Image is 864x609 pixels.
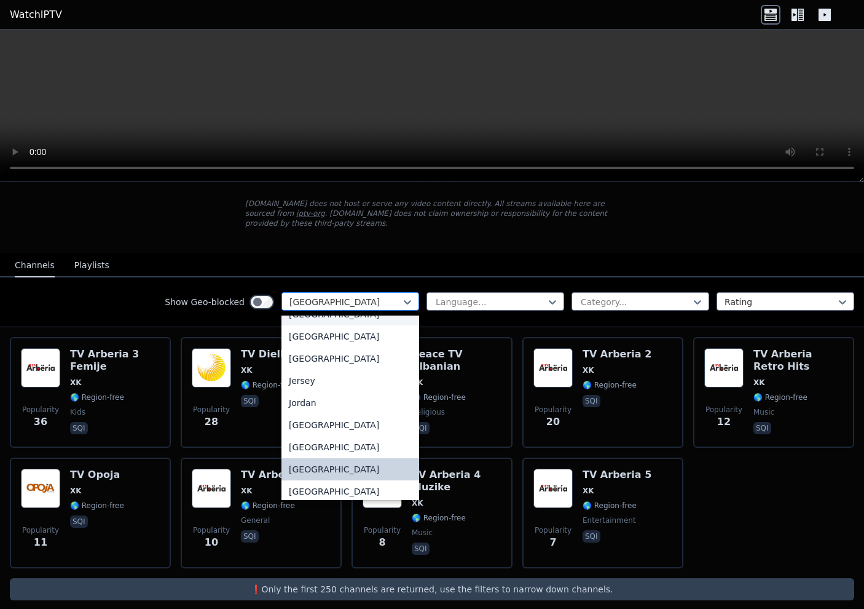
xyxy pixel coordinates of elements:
span: Popularity [193,525,230,535]
span: Popularity [535,525,571,535]
p: sqi [241,530,259,543]
span: XK [583,365,594,375]
span: 10 [205,535,218,550]
span: Popularity [193,405,230,415]
h6: TV Arberia 4 Muzike [412,469,501,493]
span: 20 [546,415,560,429]
span: 🌎 Region-free [412,513,466,523]
span: 🌎 Region-free [70,392,124,402]
span: 36 [34,415,47,429]
span: religious [412,407,445,417]
div: [GEOGRAPHIC_DATA] [281,348,419,370]
p: sqi [583,395,600,407]
button: Playlists [74,254,109,277]
h6: TV Arberia Retro Hits [753,348,843,373]
span: 8 [379,535,385,550]
span: XK [753,378,765,388]
p: sqi [753,422,771,434]
span: XK [70,378,82,388]
img: TV Arberia 5 [533,469,573,508]
div: Jersey [281,370,419,392]
span: music [412,528,433,538]
div: [GEOGRAPHIC_DATA] [281,436,419,458]
span: XK [583,486,594,496]
img: TV Opoja [21,469,60,508]
span: 🌎 Region-free [70,501,124,511]
span: Popularity [22,525,59,535]
img: TV Arberia 1 [192,469,231,508]
div: [GEOGRAPHIC_DATA] [281,414,419,436]
p: sqi [241,395,259,407]
span: 28 [205,415,218,429]
span: Popularity [535,405,571,415]
span: XK [412,498,423,508]
h6: TV Arberia 1 [241,469,310,481]
span: 🌎 Region-free [583,501,637,511]
label: Show Geo-blocked [165,296,245,308]
div: [GEOGRAPHIC_DATA] [281,480,419,503]
span: Popularity [705,405,742,415]
h6: TV Arberia 3 Femije [70,348,160,373]
h6: Peace TV Albanian [412,348,501,373]
span: music [753,407,774,417]
div: [GEOGRAPHIC_DATA] [281,458,419,480]
span: Popularity [22,405,59,415]
h6: TV Opoja [70,469,124,481]
span: 🌎 Region-free [753,392,807,402]
h6: TV Arberia 2 [583,348,651,360]
span: general [241,515,270,525]
button: Channels [15,254,55,277]
span: Popularity [364,525,401,535]
p: sqi [412,422,430,434]
p: sqi [70,422,88,434]
img: TV Arberia 3 Femije [21,348,60,388]
div: Jordan [281,392,419,414]
span: 🌎 Region-free [241,380,295,390]
p: ❗️Only the first 250 channels are returned, use the filters to narrow down channels. [15,583,849,595]
img: TV Dielli [192,348,231,388]
span: 12 [717,415,731,429]
span: 7 [549,535,556,550]
span: 🌎 Region-free [241,501,295,511]
p: [DOMAIN_NAME] does not host or serve any video content directly. All streams available here are s... [245,199,619,228]
span: XK [241,365,253,375]
h6: TV Arberia 5 [583,469,651,481]
span: 11 [34,535,47,550]
span: 🌎 Region-free [412,392,466,402]
p: sqi [583,530,600,543]
div: [GEOGRAPHIC_DATA] [281,325,419,348]
a: iptv-org [296,209,325,218]
p: sqi [412,543,430,555]
h6: TV Dielli [241,348,295,360]
a: WatchIPTV [10,7,62,22]
span: XK [70,486,82,496]
p: sqi [70,515,88,528]
span: 🌎 Region-free [583,380,637,390]
span: entertainment [583,515,636,525]
span: XK [241,486,253,496]
img: TV Arberia Retro Hits [704,348,744,388]
img: TV Arberia 2 [533,348,573,388]
span: kids [70,407,85,417]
